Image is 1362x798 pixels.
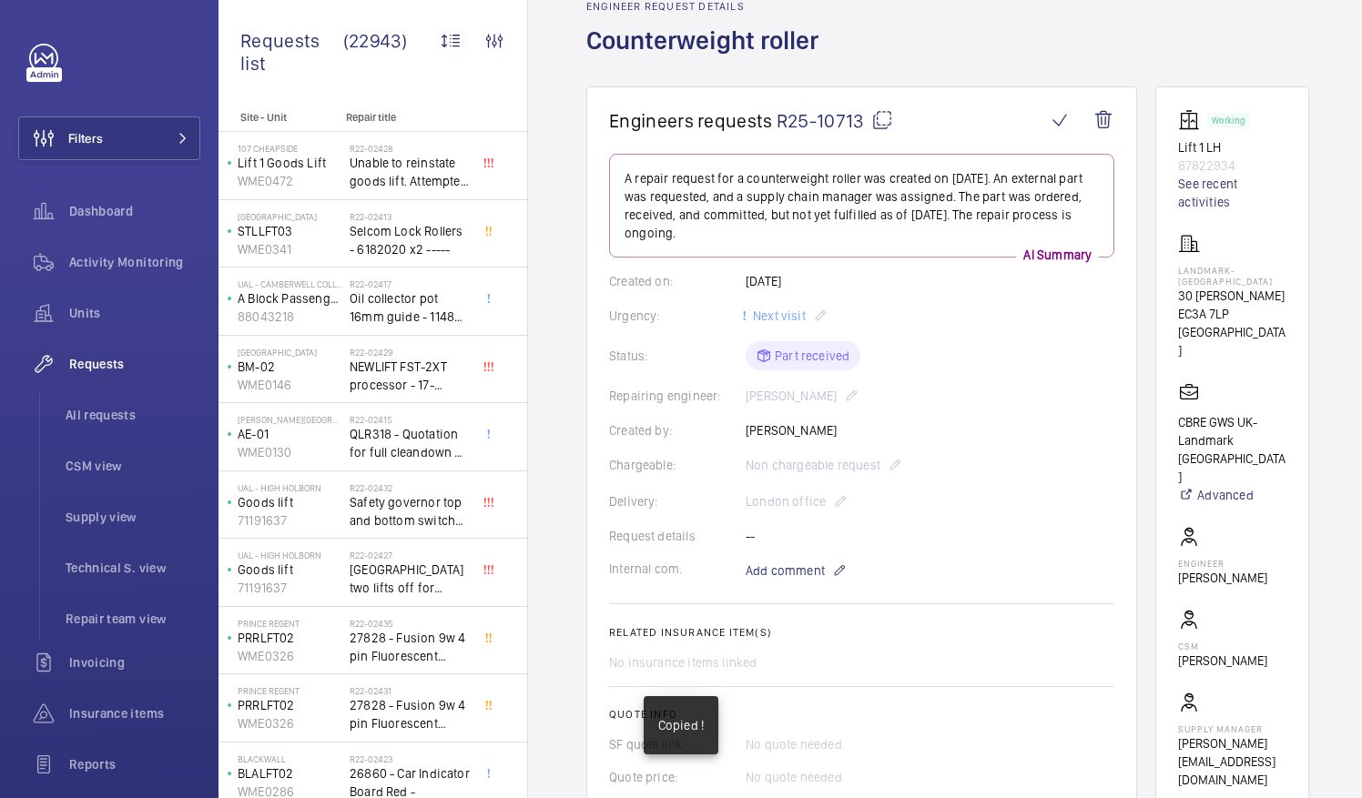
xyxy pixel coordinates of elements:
[658,716,704,734] p: Copied !
[238,753,342,764] p: Blackwall
[1178,413,1286,486] p: CBRE GWS UK- Landmark [GEOGRAPHIC_DATA]
[609,109,773,132] span: Engineers requests
[1016,246,1099,264] p: AI Summary
[350,358,470,394] span: NEWLIFT FST-2XT processor - 17-02000003 1021,00 euros x1
[350,289,470,326] span: Oil collector pot 16mm guide - 11482 x2
[586,24,829,86] h1: Counterweight roller
[238,425,342,443] p: AE-01
[238,493,342,511] p: Goods lift
[1178,109,1207,131] img: elevator.svg
[238,211,342,222] p: [GEOGRAPHIC_DATA]
[69,755,200,773] span: Reports
[1178,486,1286,504] a: Advanced
[238,561,342,579] p: Goods lift
[238,154,342,172] p: Lift 1 Goods Lift
[238,376,342,394] p: WME0146
[238,696,342,714] p: PRRLFT02
[18,116,200,160] button: Filters
[69,304,200,322] span: Units
[69,202,200,220] span: Dashboard
[219,111,339,124] p: Site - Unit
[350,561,470,597] span: [GEOGRAPHIC_DATA] two lifts off for safety governor rope switches at top and bottom. Immediate de...
[1178,175,1286,211] a: See recent activities
[238,358,342,376] p: BM-02
[1178,734,1286,789] p: [PERSON_NAME][EMAIL_ADDRESS][DOMAIN_NAME]
[1178,652,1267,670] p: [PERSON_NAME]
[609,708,1114,721] h2: Quote info
[238,764,342,783] p: BLALFT02
[66,406,200,424] span: All requests
[350,211,470,222] h2: R22-02413
[350,154,470,190] span: Unable to reinstate goods lift. Attempted to swap control boards with PL2, no difference. Technic...
[350,347,470,358] h2: R22-02429
[350,143,470,154] h2: R22-02428
[69,704,200,722] span: Insurance items
[350,550,470,561] h2: R22-02427
[350,414,470,425] h2: R22-02415
[238,222,342,240] p: STLLFT03
[238,308,342,326] p: 88043218
[66,457,200,475] span: CSM view
[1178,138,1286,157] p: Lift 1 LH
[609,626,1114,639] h2: Related insurance item(s)
[238,414,342,425] p: [PERSON_NAME][GEOGRAPHIC_DATA]
[1178,305,1286,359] p: EC3A 7LP [GEOGRAPHIC_DATA]
[1178,157,1286,175] p: 87822934
[350,696,470,732] span: 27828 - Fusion 9w 4 pin Fluorescent Lamp / Bulb - Used on Prince regent lift No2 car top test con...
[238,647,342,665] p: WME0326
[238,511,342,530] p: 71191637
[1178,265,1286,287] p: Landmark- [GEOGRAPHIC_DATA]
[1178,723,1286,734] p: Supply manager
[350,482,470,493] h2: R22-02432
[350,629,470,665] span: 27828 - Fusion 9w 4 pin Fluorescent Lamp / Bulb - Used on Prince regent lift No2 car top test con...
[350,753,470,764] h2: R22-02423
[238,579,342,597] p: 71191637
[350,493,470,530] span: Safety governor top and bottom switches not working from an immediate defect. Lift passenger lift...
[746,561,825,580] span: Add comment
[238,143,342,154] p: 107 Cheapside
[69,355,200,373] span: Requests
[625,169,1099,242] p: A repair request for a counterweight roller was created on [DATE]. An external part was requested...
[238,685,342,696] p: Prince Regent
[238,618,342,629] p: Prince Regent
[66,508,200,526] span: Supply view
[68,129,103,147] span: Filters
[350,278,470,289] h2: R22-02417
[350,222,470,258] span: Selcom Lock Rollers - 6182020 x2 -----
[69,253,200,271] span: Activity Monitoring
[1178,558,1267,569] p: Engineer
[350,425,470,461] span: QLR318 - Quotation for full cleandown of lift and motor room at, Workspace, [PERSON_NAME][GEOGRAP...
[1178,641,1267,652] p: CSM
[1178,287,1286,305] p: 30 [PERSON_NAME]
[66,559,200,577] span: Technical S. view
[238,347,342,358] p: [GEOGRAPHIC_DATA]
[238,714,342,732] p: WME0326
[1178,569,1267,587] p: [PERSON_NAME]
[240,29,343,75] span: Requests list
[238,289,342,308] p: A Block Passenger Lift 2 (B) L/H
[1212,117,1245,124] p: Working
[350,618,470,629] h2: R22-02435
[777,109,893,132] span: R25-10713
[238,240,342,258] p: WME0341
[238,629,342,647] p: PRRLFT02
[346,111,466,124] p: Repair title
[238,278,342,289] p: UAL - Camberwell College of Arts
[238,550,342,561] p: UAL - High Holborn
[69,653,200,672] span: Invoicing
[238,172,342,190] p: WME0472
[238,443,342,461] p: WME0130
[238,482,342,493] p: UAL - High Holborn
[66,610,200,628] span: Repair team view
[350,685,470,696] h2: R22-02431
